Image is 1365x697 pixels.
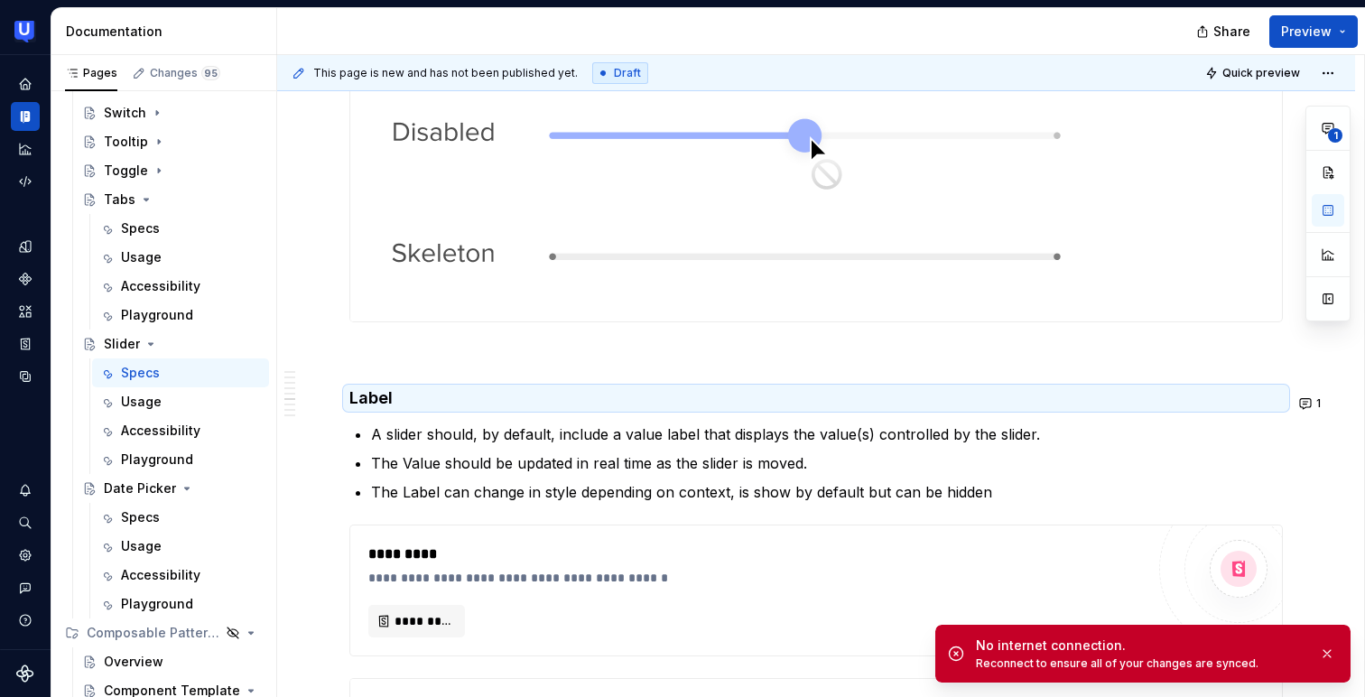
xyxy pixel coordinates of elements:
span: Draft [614,66,641,80]
a: Playground [92,590,269,618]
a: Accessibility [92,272,269,301]
a: Data sources [11,362,40,391]
a: Tabs [75,185,269,214]
a: Storybook stories [11,330,40,358]
div: Date Picker [104,479,176,497]
a: Specs [92,503,269,532]
div: Composable Patterns [87,624,220,642]
div: Pages [65,66,117,80]
a: Tooltip [75,127,269,156]
div: Toggle [104,162,148,180]
button: Quick preview [1200,60,1308,86]
a: Usage [92,243,269,272]
a: Components [11,265,40,293]
div: Switch [104,104,146,122]
div: No internet connection. [976,637,1305,655]
a: Playground [92,301,269,330]
div: Specs [121,508,160,526]
a: Date Picker [75,474,269,503]
div: Documentation [66,23,269,41]
span: Share [1213,23,1250,41]
img: 41adf70f-fc1c-4662-8e2d-d2ab9c673b1b.png [14,21,36,42]
a: Specs [92,214,269,243]
a: Slider [75,330,269,358]
svg: Supernova Logo [16,664,34,683]
strong: Label [349,388,393,407]
p: The Value should be updated in real time as the slider is moved. [371,452,1283,474]
a: Switch [75,98,269,127]
a: Usage [92,532,269,561]
button: Preview [1269,15,1358,48]
a: Accessibility [92,416,269,445]
div: Playground [121,595,193,613]
a: Home [11,70,40,98]
button: Contact support [11,573,40,602]
a: Toggle [75,156,269,185]
a: Specs [92,358,269,387]
div: Reconnect to ensure all of your changes are synced. [976,656,1305,671]
a: Playground [92,445,269,474]
div: Slider [104,335,140,353]
span: 1 [1316,396,1321,411]
div: Specs [121,364,160,382]
button: Search ⌘K [11,508,40,537]
span: 95 [201,66,220,80]
div: Playground [121,451,193,469]
div: Tooltip [104,133,148,151]
a: Design tokens [11,232,40,261]
p: A slider should, by default, include a value label that displays the value(s) controlled by the s... [371,423,1283,445]
div: Composable Patterns [58,618,269,647]
button: 1 [1294,391,1329,416]
button: Notifications [11,476,40,505]
p: The Label can change in style depending on context, is show by default but can be hidden [371,481,1283,503]
div: Accessibility [121,422,200,440]
button: Share [1187,15,1262,48]
span: This page is new and has not been published yet. [313,66,578,80]
a: Assets [11,297,40,326]
a: Settings [11,541,40,570]
a: Usage [92,387,269,416]
div: Usage [121,248,162,266]
a: Analytics [11,135,40,163]
a: Documentation [11,102,40,131]
span: Preview [1281,23,1332,41]
div: Overview [104,653,163,671]
div: Specs [121,219,160,237]
div: Tabs [104,191,135,209]
div: Accessibility [121,277,200,295]
span: Quick preview [1222,66,1300,80]
div: Changes [150,66,220,80]
div: Playground [121,306,193,324]
div: Usage [121,393,162,411]
a: Overview [75,647,269,676]
a: Code automation [11,167,40,196]
a: Accessibility [92,561,269,590]
div: Usage [121,537,162,555]
div: Accessibility [121,566,200,584]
